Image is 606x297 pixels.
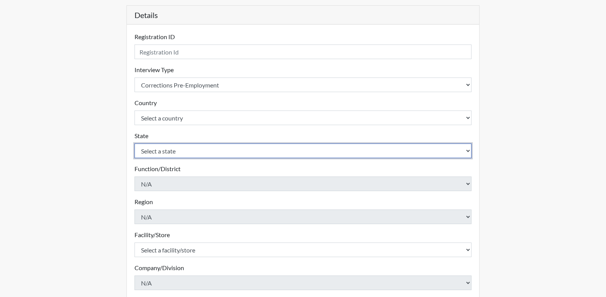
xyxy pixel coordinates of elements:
h5: Details [127,6,480,25]
label: Region [134,197,153,206]
label: State [134,131,148,140]
label: Function/District [134,164,181,173]
input: Insert a Registration ID, which needs to be a unique alphanumeric value for each interviewee [134,45,472,59]
label: Company/Division [134,263,184,272]
label: Interview Type [134,65,174,74]
label: Registration ID [134,32,175,41]
label: Country [134,98,157,107]
label: Facility/Store [134,230,170,239]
